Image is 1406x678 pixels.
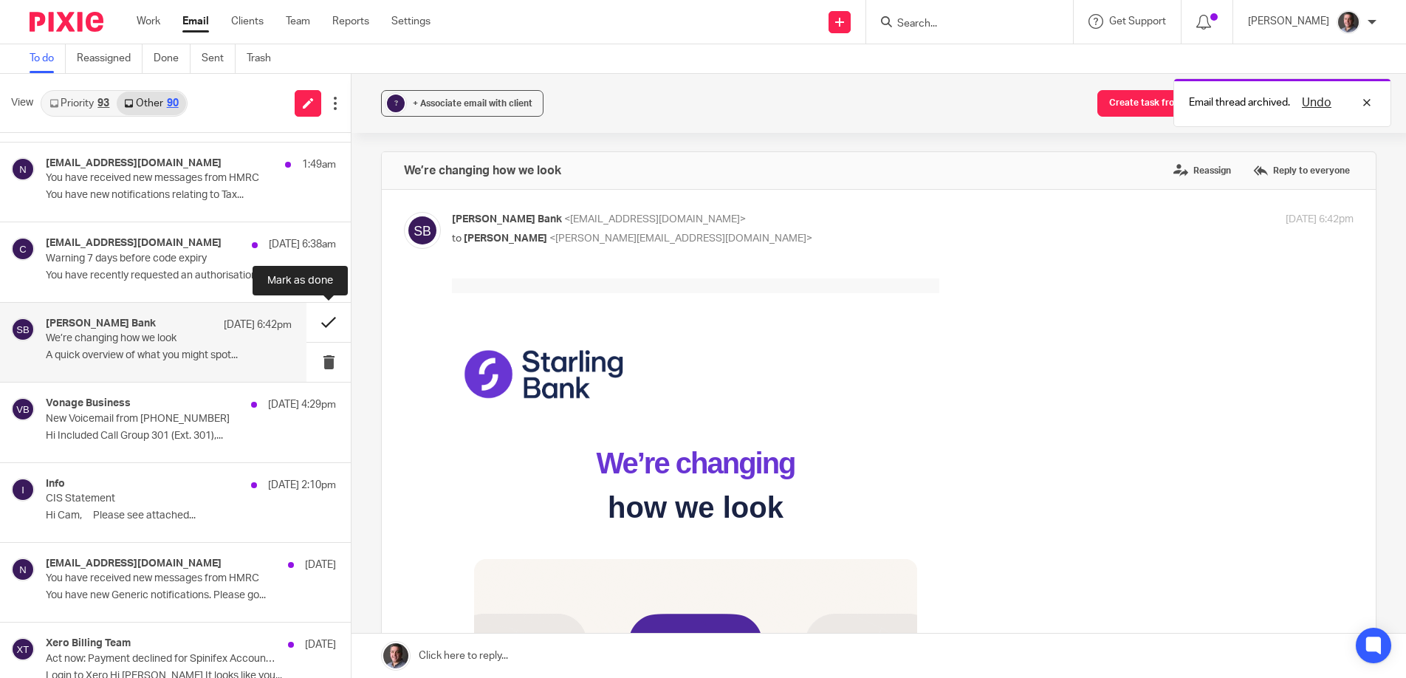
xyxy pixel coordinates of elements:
[30,44,66,73] a: To do
[11,397,35,421] img: svg%3E
[117,92,185,115] a: Other90
[46,397,131,410] h4: Vonage Business
[302,157,336,172] p: 1:49am
[97,98,109,109] div: 93
[286,14,310,29] a: Team
[404,163,561,178] h4: We’re changing how we look
[11,237,35,261] img: svg%3E
[46,332,242,345] p: We’re changing how we look
[46,253,278,265] p: Warning 7 days before code expiry
[413,99,532,108] span: + Associate email with client
[381,90,543,117] button: ? + Associate email with client
[268,397,336,412] p: [DATE] 4:29pm
[22,594,465,614] p: We’re making some changes to how we look next week.
[46,270,336,282] p: You have recently requested an authorisation...
[404,212,441,249] img: svg%3E
[154,44,191,73] a: Done
[11,478,35,501] img: svg%3E
[46,653,278,665] p: Act now: Payment declined for Spinifex Accounting Services.
[11,558,35,581] img: svg%3E
[391,14,431,29] a: Settings
[46,478,65,490] h4: Info
[332,14,369,29] a: Reports
[46,172,278,185] p: You have received new messages from HMRC
[1297,94,1336,112] button: Undo
[42,92,117,115] a: Priority93
[11,95,33,111] span: View
[11,318,35,341] img: svg%3E
[231,14,264,29] a: Clients
[1170,160,1235,182] label: Reassign
[269,237,336,252] p: [DATE] 6:38am
[46,189,336,202] p: You have new notifications relating to Tax...
[452,233,462,244] span: to
[46,430,336,442] p: Hi Included Call Group 301 (Ext. 301),...
[564,214,746,225] span: <[EMAIL_ADDRESS][DOMAIN_NAME]>
[46,157,222,170] h4: [EMAIL_ADDRESS][DOMAIN_NAME]
[22,554,465,574] p: Hi [PERSON_NAME],
[46,572,278,585] p: You have received new messages from HMRC
[46,493,278,505] p: CIS Statement
[182,14,209,29] a: Email
[22,281,465,524] img: Starling's new look
[387,95,405,112] div: ?
[224,318,292,332] p: [DATE] 6:42pm
[452,214,562,225] span: [PERSON_NAME] Bank
[46,589,336,602] p: You have new Generic notifications. Please go...
[167,98,179,109] div: 90
[77,44,143,73] a: Reassigned
[30,12,103,32] img: Pixie
[46,237,222,250] h4: [EMAIL_ADDRESS][DOMAIN_NAME]
[464,233,547,244] span: [PERSON_NAME]
[1337,10,1360,34] img: CP%20Headshot.jpeg
[46,413,278,425] p: New Voicemail from [PHONE_NUMBER]
[22,634,465,674] p: Scammers sometimes try and take advantage in times of transition, so we’re giving you an overview...
[46,510,336,522] p: Hi Cam, Please see attached...
[22,207,465,251] h1: how we look
[11,637,35,661] img: svg%3E
[46,318,156,330] h4: [PERSON_NAME] Bank
[46,637,131,650] h4: Xero Billing Team
[305,558,336,572] p: [DATE]
[1286,212,1354,227] p: [DATE] 6:42pm
[46,349,292,362] p: A quick overview of what you might spot...
[549,233,812,244] span: <[PERSON_NAME][EMAIL_ADDRESS][DOMAIN_NAME]>
[137,14,160,29] a: Work
[11,157,35,181] img: svg%3E
[305,637,336,652] p: [DATE]
[1189,95,1290,110] p: Email thread archived.
[46,558,222,570] h4: [EMAIL_ADDRESS][DOMAIN_NAME]
[1249,160,1354,182] label: Reply to everyone
[268,478,336,493] p: [DATE] 2:10pm
[247,44,282,73] a: Trash
[22,162,465,207] h1: We’re changing
[202,44,236,73] a: Sent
